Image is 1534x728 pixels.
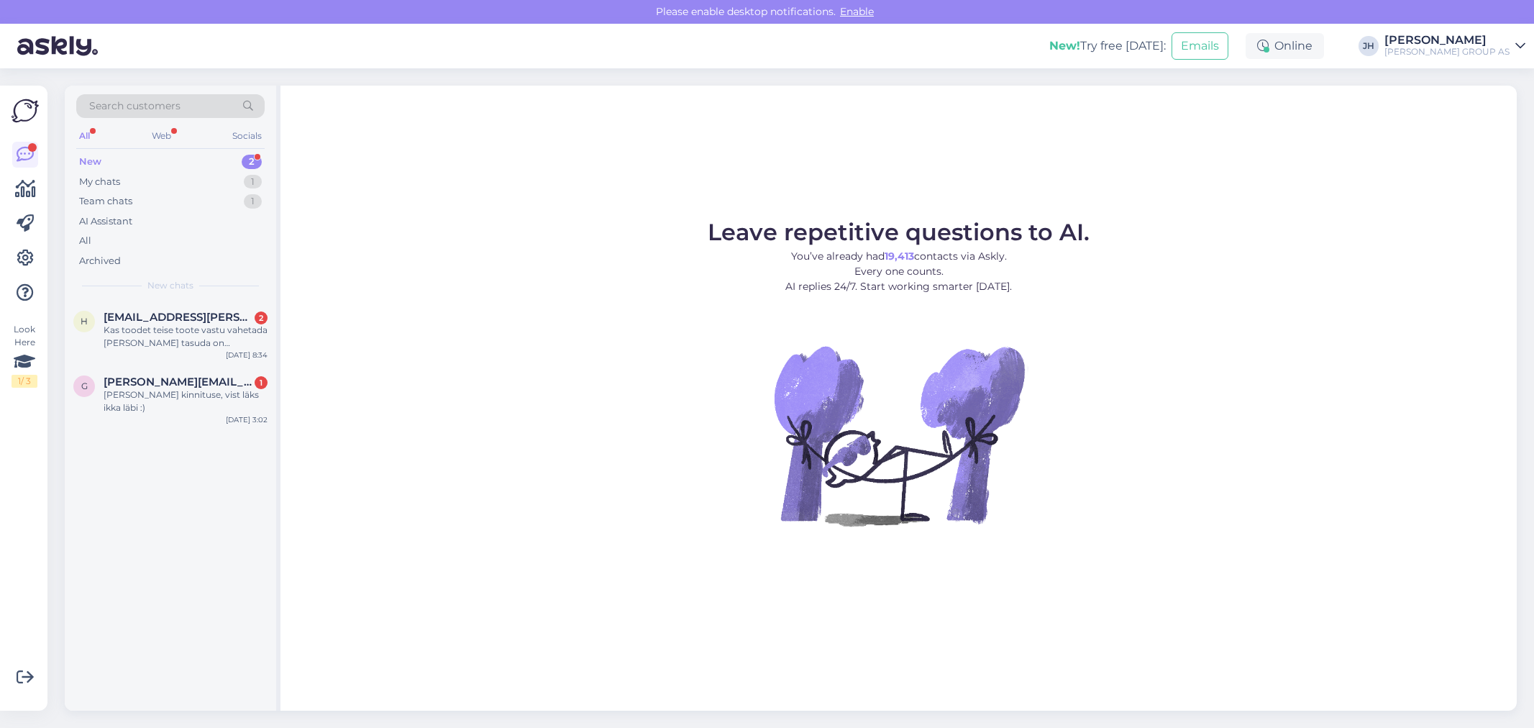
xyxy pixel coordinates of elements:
img: No Chat active [770,306,1028,565]
a: [PERSON_NAME][PERSON_NAME] GROUP AS [1384,35,1525,58]
div: Archived [79,254,121,268]
p: You’ve already had contacts via Askly. Every one counts. AI replies 24/7. Start working smarter [... [708,249,1090,294]
button: Emails [1172,32,1228,60]
div: Try free [DATE]: [1049,37,1166,55]
div: Look Here [12,323,37,388]
div: [PERSON_NAME] GROUP AS [1384,46,1510,58]
span: Leave repetitive questions to AI. [708,218,1090,246]
div: All [79,234,91,248]
div: Online [1246,33,1324,59]
div: [PERSON_NAME] kinnituse, vist läks ikka läbi :) [104,388,268,414]
div: All [76,127,93,145]
span: georg.metsmaker@hotmail.com [104,376,253,388]
b: 19,413 [885,250,914,263]
div: Team chats [79,194,132,209]
div: My chats [79,175,120,189]
div: [DATE] 8:34 [226,350,268,360]
div: AI Assistant [79,214,132,229]
img: Askly Logo [12,97,39,124]
div: New [79,155,101,169]
div: 2 [242,155,262,169]
div: 1 [244,175,262,189]
div: 2 [255,311,268,324]
span: heiki.heile@yahoo.com [104,311,253,324]
span: h [81,316,88,327]
span: Search customers [89,99,181,114]
div: Kas toodet teise toote vastu vahetada [PERSON_NAME] tasuda on võimalik? [104,324,268,350]
span: New chats [147,279,193,292]
div: [DATE] 3:02 [226,414,268,425]
div: Socials [229,127,265,145]
span: Enable [836,5,878,18]
div: 1 / 3 [12,375,37,388]
div: 1 [255,376,268,389]
div: Web [149,127,174,145]
div: JH [1359,36,1379,56]
div: 1 [244,194,262,209]
div: [PERSON_NAME] [1384,35,1510,46]
span: g [81,381,88,391]
b: New! [1049,39,1080,53]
